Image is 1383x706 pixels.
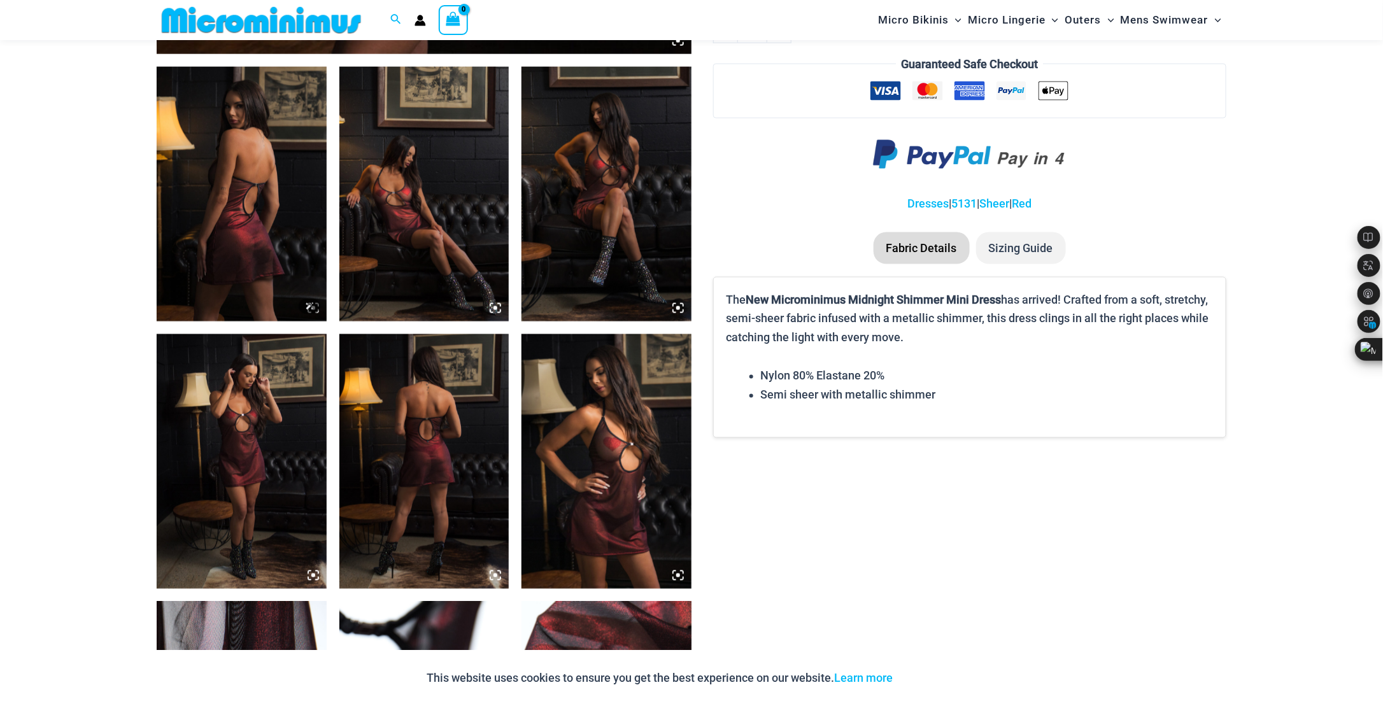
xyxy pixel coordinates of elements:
a: View Shopping Cart, empty [439,5,468,34]
legend: Guaranteed Safe Checkout [896,55,1043,74]
a: Micro LingerieMenu ToggleMenu Toggle [965,4,1061,36]
button: Accept [902,663,956,693]
span: Outers [1065,4,1102,36]
img: Midnight Shimmer Red 5131 Dress [157,67,327,321]
a: Red [1012,197,1032,210]
a: Account icon link [415,15,426,26]
a: Mens SwimwearMenu ToggleMenu Toggle [1117,4,1224,36]
span: Micro Lingerie [968,4,1046,36]
nav: Site Navigation [873,2,1226,38]
span: Menu Toggle [1046,4,1058,36]
p: The has arrived! Crafted from a soft, stretchy, semi-sheer fabric infused with a metallic shimmer... [727,290,1213,347]
p: This website uses cookies to ensure you get the best experience on our website. [427,668,893,688]
li: Nylon 80% Elastane 20% [761,367,1213,386]
b: New Microminimus Midnight Shimmer Mini Dress [746,293,1002,306]
span: Menu Toggle [1102,4,1114,36]
p: | | | [713,194,1226,213]
a: Learn more [834,671,893,684]
li: Sizing Guide [976,232,1066,264]
span: Menu Toggle [1209,4,1221,36]
a: Search icon link [390,12,402,28]
li: Fabric Details [874,232,970,264]
img: Midnight Shimmer Red 5131 Dress [339,334,509,589]
a: Dresses [907,197,949,210]
li: Semi sheer with metallic shimmer [761,386,1213,405]
img: MM SHOP LOGO FLAT [157,6,366,34]
a: 5131 [951,197,977,210]
img: Midnight Shimmer Red 5131 Dress [521,67,691,321]
span: Mens Swimwear [1121,4,1209,36]
span: Micro Bikinis [878,4,949,36]
img: Midnight Shimmer Red 5131 Dress [339,67,509,321]
span: Menu Toggle [949,4,961,36]
a: Sheer [979,197,1009,210]
a: OutersMenu ToggleMenu Toggle [1062,4,1117,36]
a: Micro BikinisMenu ToggleMenu Toggle [875,4,965,36]
img: Midnight Shimmer Red 5131 Dress [521,334,691,589]
img: Midnight Shimmer Red 5131 Dress [157,334,327,589]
